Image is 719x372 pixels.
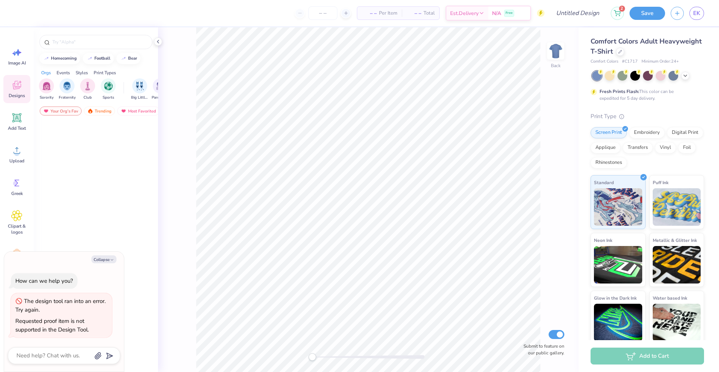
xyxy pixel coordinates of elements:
[4,223,29,235] span: Clipart & logos
[15,317,89,333] div: Requested proof item is not supported in the Design Tool.
[594,304,642,341] img: Glow in the Dark Ink
[84,95,92,100] span: Club
[600,88,639,94] strong: Fresh Prints Flash:
[406,9,421,17] span: – –
[594,246,642,283] img: Neon Ink
[84,106,115,115] div: Trending
[152,78,169,100] button: filter button
[76,69,88,76] div: Styles
[128,56,137,60] div: bear
[91,255,116,263] button: Collapse
[689,7,704,20] a: EK
[600,88,692,102] div: This color can be expedited for 5 day delivery.
[94,56,110,60] div: football
[40,95,54,100] span: Sorority
[136,82,144,90] img: Big Little Reveal Image
[42,82,51,90] img: Sorority Image
[51,56,77,60] div: homecoming
[591,58,618,65] span: Comfort Colors
[653,246,701,283] img: Metallic & Glitter Ink
[152,78,169,100] div: filter for Parent's Weekend
[59,78,76,100] div: filter for Fraternity
[622,58,638,65] span: # C1717
[80,78,95,100] button: filter button
[15,277,73,285] div: How can we help you?
[41,69,51,76] div: Orgs
[492,9,501,17] span: N/A
[39,78,54,100] div: filter for Sorority
[506,10,513,16] span: Free
[131,95,148,100] span: Big Little Reveal
[629,7,665,20] button: Save
[653,294,687,302] span: Water based Ink
[8,60,26,66] span: Image AI
[59,78,76,100] button: filter button
[611,7,624,20] button: 2
[667,127,703,138] div: Digital Print
[43,108,49,114] img: most_fav.gif
[9,158,24,164] span: Upload
[59,95,76,100] span: Fraternity
[424,9,435,17] span: Total
[362,9,377,17] span: – –
[519,343,564,356] label: Submit to feature on our public gallery.
[693,9,700,18] span: EK
[591,127,627,138] div: Screen Print
[84,82,92,90] img: Club Image
[103,95,114,100] span: Sports
[15,297,106,313] div: The design tool ran into an error. Try again.
[653,188,701,226] img: Puff Ink
[591,37,702,56] span: Comfort Colors Adult Heavyweight T-Shirt
[131,78,148,100] button: filter button
[40,106,82,115] div: Your Org's Fav
[152,95,169,100] span: Parent's Weekend
[52,38,148,46] input: Try "Alpha"
[309,353,316,361] div: Accessibility label
[121,108,127,114] img: most_fav.gif
[117,106,160,115] div: Most Favorited
[8,125,26,131] span: Add Text
[308,6,337,20] input: – –
[594,236,612,244] span: Neon Ink
[101,78,116,100] div: filter for Sports
[591,157,627,168] div: Rhinestones
[63,82,71,90] img: Fraternity Image
[653,236,697,244] span: Metallic & Glitter Ink
[39,53,80,64] button: homecoming
[57,69,70,76] div: Events
[116,53,140,64] button: bear
[655,142,676,153] div: Vinyl
[678,142,696,153] div: Foil
[121,56,127,61] img: trend_line.gif
[641,58,679,65] span: Minimum Order: 24 +
[550,6,605,21] input: Untitled Design
[80,78,95,100] div: filter for Club
[83,53,114,64] button: football
[653,304,701,341] img: Water based Ink
[11,190,23,196] span: Greek
[591,142,621,153] div: Applique
[43,56,49,61] img: trend_line.gif
[379,9,397,17] span: Per Item
[594,178,614,186] span: Standard
[548,43,563,58] img: Back
[653,178,668,186] span: Puff Ink
[94,69,116,76] div: Print Types
[87,56,93,61] img: trend_line.gif
[594,188,642,226] img: Standard
[629,127,665,138] div: Embroidery
[619,6,625,12] span: 2
[156,82,165,90] img: Parent's Weekend Image
[551,62,561,69] div: Back
[87,108,93,114] img: trending.gif
[104,82,113,90] img: Sports Image
[450,9,479,17] span: Est. Delivery
[9,93,25,99] span: Designs
[39,78,54,100] button: filter button
[131,78,148,100] div: filter for Big Little Reveal
[594,294,637,302] span: Glow in the Dark Ink
[101,78,116,100] button: filter button
[591,112,704,121] div: Print Type
[623,142,653,153] div: Transfers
